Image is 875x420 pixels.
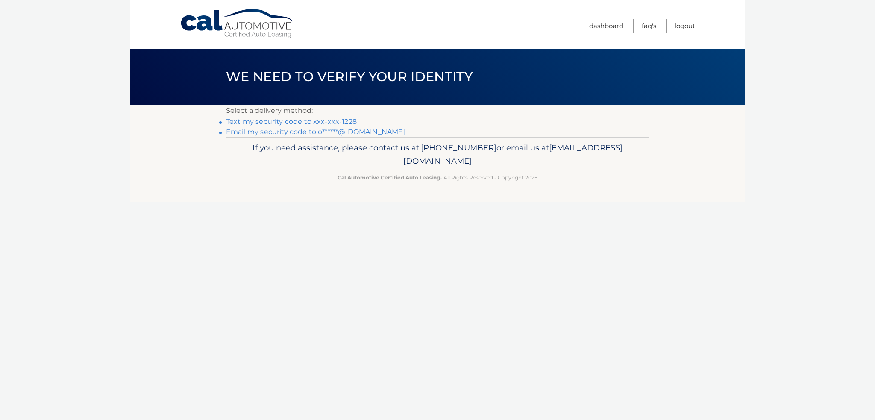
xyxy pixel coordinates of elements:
p: If you need assistance, please contact us at: or email us at [232,141,643,168]
a: Logout [675,19,695,33]
p: Select a delivery method: [226,105,649,117]
a: Email my security code to o******@[DOMAIN_NAME] [226,128,405,136]
span: We need to verify your identity [226,69,473,85]
strong: Cal Automotive Certified Auto Leasing [338,174,440,181]
a: Cal Automotive [180,9,295,39]
span: [PHONE_NUMBER] [421,143,496,153]
a: Text my security code to xxx-xxx-1228 [226,117,357,126]
p: - All Rights Reserved - Copyright 2025 [232,173,643,182]
a: Dashboard [589,19,623,33]
a: FAQ's [642,19,656,33]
